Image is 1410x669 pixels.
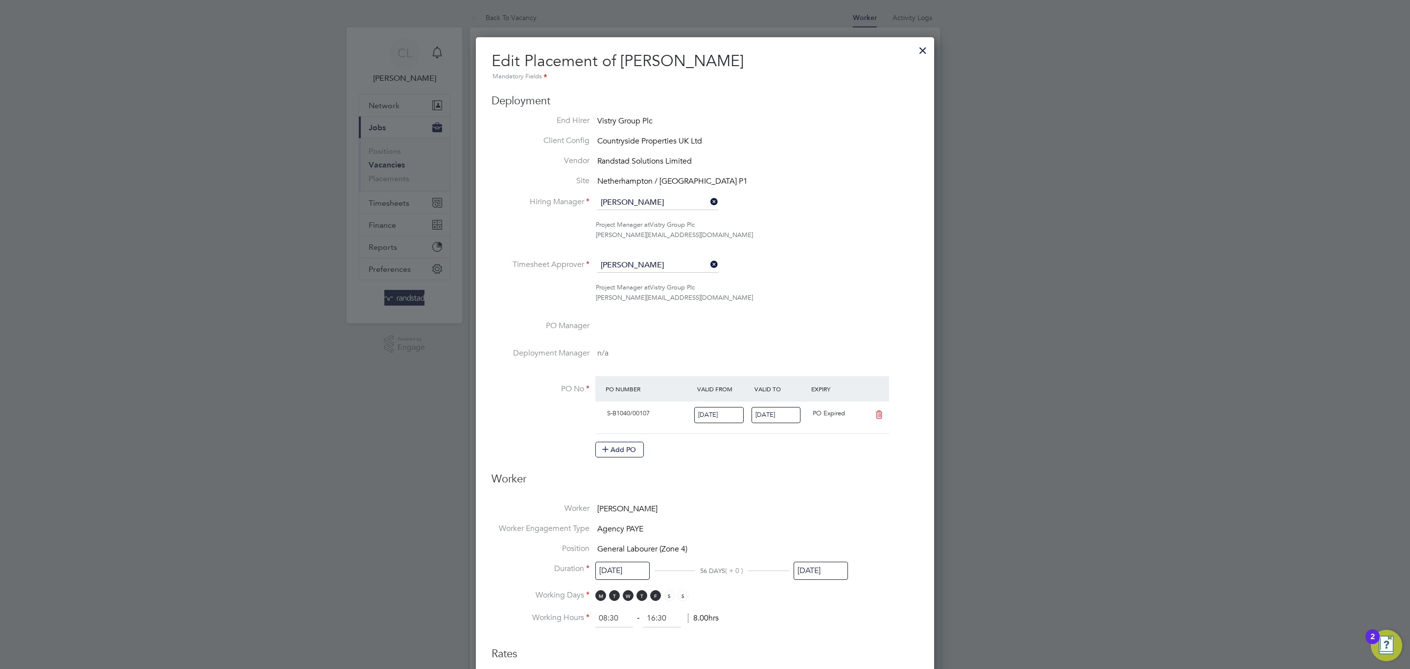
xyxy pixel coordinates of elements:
[597,348,609,358] span: n/a
[492,72,918,82] div: Mandatory Fields
[664,590,675,601] span: S
[492,472,918,494] h3: Worker
[643,610,681,627] input: 17:00
[623,590,634,601] span: W
[596,220,650,229] span: Project Manager at
[492,156,589,166] label: Vendor
[595,610,633,627] input: 08:00
[635,613,641,623] span: ‐
[813,409,845,417] span: PO Expired
[597,156,692,166] span: Randstad Solutions Limited
[597,195,718,210] input: Search for...
[725,566,743,575] span: ( + 0 )
[492,321,589,331] label: PO Manager
[492,564,589,574] label: Duration
[809,380,866,398] div: Expiry
[492,176,589,186] label: Site
[609,590,620,601] span: T
[492,524,589,534] label: Worker Engagement Type
[492,94,918,108] h3: Deployment
[492,637,918,661] h3: Rates
[597,504,658,514] span: [PERSON_NAME]
[603,380,695,398] div: PO Number
[597,116,653,126] span: Vistry Group Plc
[596,283,650,291] span: Project Manager at
[595,442,644,457] button: Add PO
[678,590,688,601] span: S
[650,283,695,291] span: Vistry Group Plc
[688,613,719,623] span: 8.00hrs
[595,562,650,580] input: Select one
[1370,637,1375,649] div: 2
[492,384,589,394] label: PO No
[492,197,589,207] label: Hiring Manager
[636,590,647,601] span: T
[694,407,744,423] input: Select one
[492,348,589,358] label: Deployment Manager
[607,409,650,417] span: S-B1040/00107
[492,116,589,126] label: End Hirer
[752,407,801,423] input: Select one
[597,258,718,273] input: Search for...
[597,544,687,554] span: General Labourer (Zone 4)
[492,260,589,270] label: Timesheet Approver
[794,562,848,580] input: Select one
[595,590,606,601] span: M
[1371,630,1402,661] button: Open Resource Center, 2 new notifications
[650,590,661,601] span: F
[597,176,748,186] span: Netherhampton / [GEOGRAPHIC_DATA] P1
[492,136,589,146] label: Client Config
[700,567,725,575] span: 56 DAYS
[492,613,589,623] label: Working Hours
[492,503,589,514] label: Worker
[650,220,695,229] span: Vistry Group Plc
[597,136,702,146] span: Countryside Properties UK Ltd
[492,51,744,71] span: Edit Placement of [PERSON_NAME]
[596,230,918,240] div: [PERSON_NAME][EMAIL_ADDRESS][DOMAIN_NAME]
[492,544,589,554] label: Position
[492,590,589,600] label: Working Days
[596,293,753,302] span: [PERSON_NAME][EMAIL_ADDRESS][DOMAIN_NAME]
[597,524,643,534] span: Agency PAYE
[695,380,752,398] div: Valid From
[752,380,809,398] div: Valid To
